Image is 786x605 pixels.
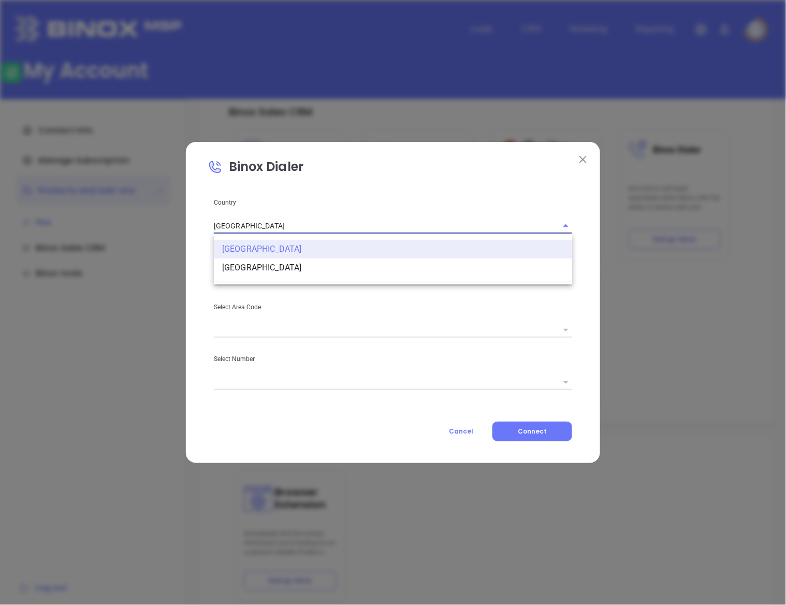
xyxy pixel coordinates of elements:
span: Connect [518,427,547,436]
button: Cancel [430,422,492,441]
li: [GEOGRAPHIC_DATA] [214,240,572,258]
p: Country [214,197,572,208]
p: Select Area Code [214,301,572,313]
span: Cancel [449,427,473,436]
button: Connect [492,422,572,441]
button: Open [559,375,573,390]
img: close modal [579,156,587,163]
li: [GEOGRAPHIC_DATA] [214,258,572,277]
button: Close [559,219,573,233]
p: Binox Dialer [208,157,578,181]
p: Select Number [214,353,572,365]
button: Open [559,323,573,337]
